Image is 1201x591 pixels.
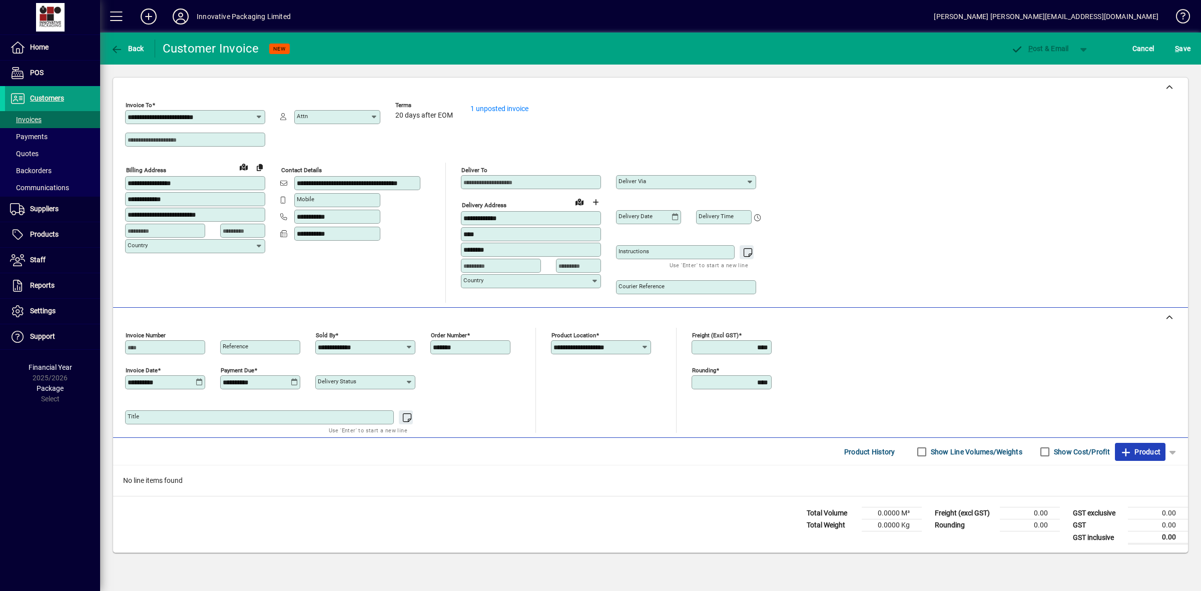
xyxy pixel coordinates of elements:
[1132,41,1154,57] span: Cancel
[316,332,335,339] mat-label: Sold by
[30,281,55,289] span: Reports
[252,159,268,175] button: Copy to Delivery address
[126,367,158,374] mat-label: Invoice date
[29,363,72,371] span: Financial Year
[1068,519,1128,531] td: GST
[934,9,1158,25] div: [PERSON_NAME] [PERSON_NAME][EMAIL_ADDRESS][DOMAIN_NAME]
[297,196,314,203] mat-label: Mobile
[30,332,55,340] span: Support
[551,332,596,339] mat-label: Product location
[297,113,308,120] mat-label: Attn
[5,111,100,128] a: Invoices
[128,413,139,420] mat-label: Title
[1068,507,1128,519] td: GST exclusive
[10,133,48,141] span: Payments
[802,519,862,531] td: Total Weight
[5,179,100,196] a: Communications
[1128,519,1188,531] td: 0.00
[862,507,922,519] td: 0.0000 M³
[318,378,356,385] mat-label: Delivery status
[1128,531,1188,544] td: 0.00
[5,61,100,86] a: POS
[1052,447,1110,457] label: Show Cost/Profit
[5,324,100,349] a: Support
[395,102,455,109] span: Terms
[930,519,1000,531] td: Rounding
[10,150,39,158] span: Quotes
[395,112,453,120] span: 20 days after EOM
[5,299,100,324] a: Settings
[1028,45,1033,53] span: P
[30,43,49,51] span: Home
[461,167,487,174] mat-label: Deliver To
[699,213,734,220] mat-label: Delivery time
[571,194,587,210] a: View on map
[5,145,100,162] a: Quotes
[619,283,665,290] mat-label: Courier Reference
[844,444,895,460] span: Product History
[1172,40,1193,58] button: Save
[30,307,56,315] span: Settings
[329,424,407,436] mat-hint: Use 'Enter' to start a new line
[1130,40,1157,58] button: Cancel
[619,178,646,185] mat-label: Deliver via
[37,384,64,392] span: Package
[1011,45,1069,53] span: ost & Email
[587,194,604,210] button: Choose address
[692,332,739,339] mat-label: Freight (excl GST)
[165,8,197,26] button: Profile
[10,116,42,124] span: Invoices
[1175,41,1190,57] span: ave
[619,213,653,220] mat-label: Delivery date
[5,35,100,60] a: Home
[273,46,286,52] span: NEW
[133,8,165,26] button: Add
[1128,507,1188,519] td: 0.00
[5,128,100,145] a: Payments
[113,465,1188,496] div: No line items found
[111,45,144,53] span: Back
[619,248,649,255] mat-label: Instructions
[126,332,166,339] mat-label: Invoice number
[1115,443,1165,461] button: Product
[840,443,899,461] button: Product History
[1006,40,1074,58] button: Post & Email
[692,367,716,374] mat-label: Rounding
[5,197,100,222] a: Suppliers
[5,222,100,247] a: Products
[30,94,64,102] span: Customers
[236,159,252,175] a: View on map
[862,519,922,531] td: 0.0000 Kg
[1168,2,1188,35] a: Knowledge Base
[1175,45,1179,53] span: S
[128,242,148,249] mat-label: Country
[30,230,59,238] span: Products
[30,256,46,264] span: Staff
[1120,444,1160,460] span: Product
[802,507,862,519] td: Total Volume
[30,205,59,213] span: Suppliers
[470,105,528,113] a: 1 unposted invoice
[221,367,254,374] mat-label: Payment due
[929,447,1022,457] label: Show Line Volumes/Weights
[223,343,248,350] mat-label: Reference
[930,507,1000,519] td: Freight (excl GST)
[1000,507,1060,519] td: 0.00
[5,273,100,298] a: Reports
[10,167,52,175] span: Backorders
[5,162,100,179] a: Backorders
[163,41,259,57] div: Customer Invoice
[431,332,467,339] mat-label: Order number
[1068,531,1128,544] td: GST inclusive
[5,248,100,273] a: Staff
[30,69,44,77] span: POS
[10,184,69,192] span: Communications
[197,9,291,25] div: Innovative Packaging Limited
[126,102,152,109] mat-label: Invoice To
[670,259,748,271] mat-hint: Use 'Enter' to start a new line
[463,277,483,284] mat-label: Country
[1000,519,1060,531] td: 0.00
[100,40,155,58] app-page-header-button: Back
[108,40,147,58] button: Back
